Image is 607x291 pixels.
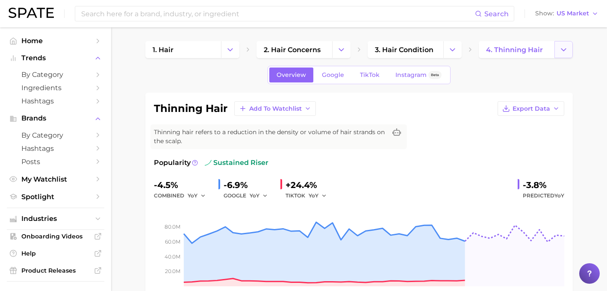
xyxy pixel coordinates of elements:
[21,37,90,45] span: Home
[554,41,573,58] button: Change Category
[205,159,212,166] img: sustained riser
[188,192,197,199] span: YoY
[21,144,90,153] span: Hashtags
[7,129,104,142] a: by Category
[7,155,104,168] a: Posts
[145,41,221,58] a: 1. hair
[375,46,433,54] span: 3. hair condition
[7,212,104,225] button: Industries
[153,46,174,54] span: 1. hair
[554,192,564,199] span: YoY
[205,158,268,168] span: sustained riser
[431,71,439,79] span: Beta
[7,190,104,203] a: Spotlight
[498,101,564,116] button: Export Data
[7,68,104,81] a: by Category
[21,84,90,92] span: Ingredients
[353,68,387,82] a: TikTok
[479,41,554,58] a: 4. thinning hair
[7,264,104,277] a: Product Releases
[535,11,554,16] span: Show
[7,142,104,155] a: Hashtags
[7,230,104,243] a: Onboarding Videos
[250,191,268,201] button: YoY
[221,41,239,58] button: Change Category
[309,192,318,199] span: YoY
[315,68,351,82] a: Google
[154,191,212,201] div: combined
[513,105,550,112] span: Export Data
[21,215,90,223] span: Industries
[21,175,90,183] span: My Watchlist
[486,46,543,54] span: 4. thinning hair
[523,178,564,192] div: -3.8%
[21,54,90,62] span: Trends
[7,112,104,125] button: Brands
[7,81,104,94] a: Ingredients
[188,191,206,201] button: YoY
[360,71,380,79] span: TikTok
[154,103,227,114] h1: thinning hair
[7,173,104,186] a: My Watchlist
[269,68,313,82] a: Overview
[21,250,90,257] span: Help
[154,128,386,146] span: Thinning hair refers to a reduction in the density or volume of hair strands on the scalp.
[224,191,274,201] div: GOOGLE
[7,34,104,47] a: Home
[21,158,90,166] span: Posts
[234,101,316,116] button: Add to Watchlist
[395,71,427,79] span: Instagram
[277,71,306,79] span: Overview
[484,10,509,18] span: Search
[523,191,564,201] span: Predicted
[309,191,327,201] button: YoY
[21,267,90,274] span: Product Releases
[9,8,54,18] img: SPATE
[154,158,191,168] span: Popularity
[7,94,104,108] a: Hashtags
[21,232,90,240] span: Onboarding Videos
[533,8,601,19] button: ShowUS Market
[7,247,104,260] a: Help
[388,68,449,82] a: InstagramBeta
[286,191,333,201] div: TIKTOK
[443,41,462,58] button: Change Category
[21,71,90,79] span: by Category
[286,178,333,192] div: +24.4%
[256,41,332,58] a: 2. hair concerns
[21,131,90,139] span: by Category
[264,46,321,54] span: 2. hair concerns
[557,11,589,16] span: US Market
[21,97,90,105] span: Hashtags
[7,52,104,65] button: Trends
[154,178,212,192] div: -4.5%
[21,115,90,122] span: Brands
[249,105,302,112] span: Add to Watchlist
[332,41,351,58] button: Change Category
[224,178,274,192] div: -6.9%
[368,41,443,58] a: 3. hair condition
[322,71,344,79] span: Google
[80,6,475,21] input: Search here for a brand, industry, or ingredient
[250,192,259,199] span: YoY
[21,193,90,201] span: Spotlight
